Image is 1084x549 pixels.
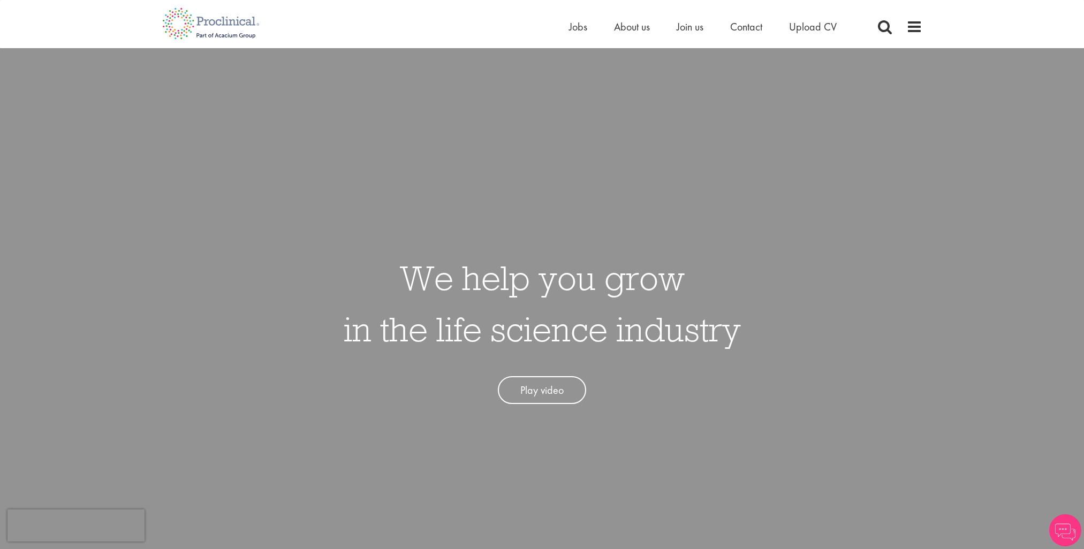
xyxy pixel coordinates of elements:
[1049,514,1081,546] img: Chatbot
[789,20,837,34] a: Upload CV
[344,252,741,355] h1: We help you grow in the life science industry
[498,376,586,405] a: Play video
[677,20,703,34] a: Join us
[569,20,587,34] a: Jobs
[730,20,762,34] a: Contact
[614,20,650,34] a: About us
